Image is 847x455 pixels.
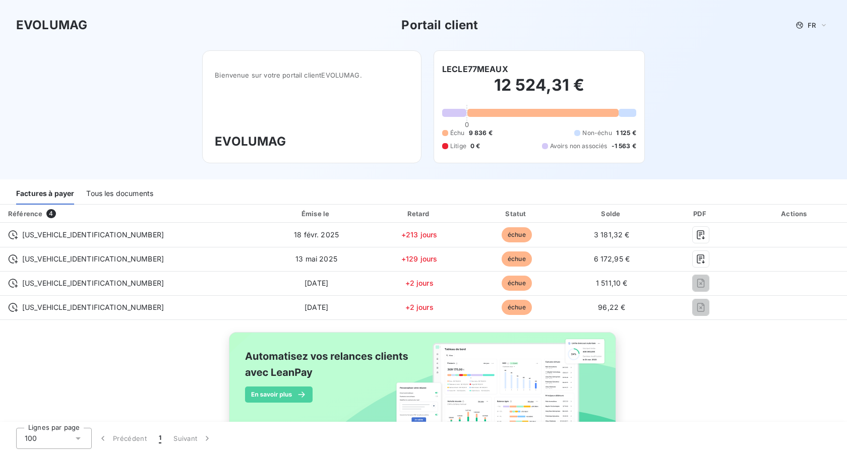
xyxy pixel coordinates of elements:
[808,21,816,29] span: FR
[167,428,218,449] button: Suivant
[86,183,153,205] div: Tous les documents
[305,303,328,311] span: [DATE]
[660,209,741,219] div: PDF
[22,278,164,288] span: [US_VEHICLE_IDENTIFICATION_NUMBER]
[16,16,87,34] h3: EVOLUMAG
[215,71,409,79] span: Bienvenue sur votre portail client EVOLUMAG .
[401,16,478,34] h3: Portail client
[153,428,167,449] button: 1
[405,279,434,287] span: +2 jours
[305,279,328,287] span: [DATE]
[442,63,508,75] h6: LECLE77MEAUX
[294,230,339,239] span: 18 févr. 2025
[16,183,74,205] div: Factures à payer
[596,279,628,287] span: 1 511,10 €
[442,75,636,105] h2: 12 524,31 €
[550,142,608,151] span: Avoirs non associés
[502,251,532,267] span: échue
[22,254,164,264] span: [US_VEHICLE_IDENTIFICATION_NUMBER]
[405,303,434,311] span: +2 jours
[265,209,368,219] div: Émise le
[598,303,625,311] span: 96,22 €
[594,230,630,239] span: 3 181,32 €
[470,142,480,151] span: 0 €
[25,433,37,443] span: 100
[215,133,409,151] h3: EVOLUMAG
[295,254,337,263] span: 13 mai 2025
[450,128,465,138] span: Échu
[401,230,438,239] span: +213 jours
[469,128,493,138] span: 9 836 €
[616,128,636,138] span: 1 125 €
[372,209,466,219] div: Retard
[502,276,532,291] span: échue
[502,300,532,315] span: échue
[470,209,563,219] div: Statut
[46,209,55,218] span: 4
[159,433,161,443] span: 1
[22,302,164,312] span: [US_VEHICLE_IDENTIFICATION_NUMBER]
[8,210,42,218] div: Référence
[567,209,656,219] div: Solde
[594,254,630,263] span: 6 172,95 €
[612,142,636,151] span: -1 563 €
[465,120,469,128] span: 0
[582,128,612,138] span: Non-échu
[220,326,627,450] img: banner
[450,142,466,151] span: Litige
[22,230,164,240] span: [US_VEHICLE_IDENTIFICATION_NUMBER]
[502,227,532,242] span: échue
[401,254,438,263] span: +129 jours
[745,209,845,219] div: Actions
[92,428,153,449] button: Précédent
